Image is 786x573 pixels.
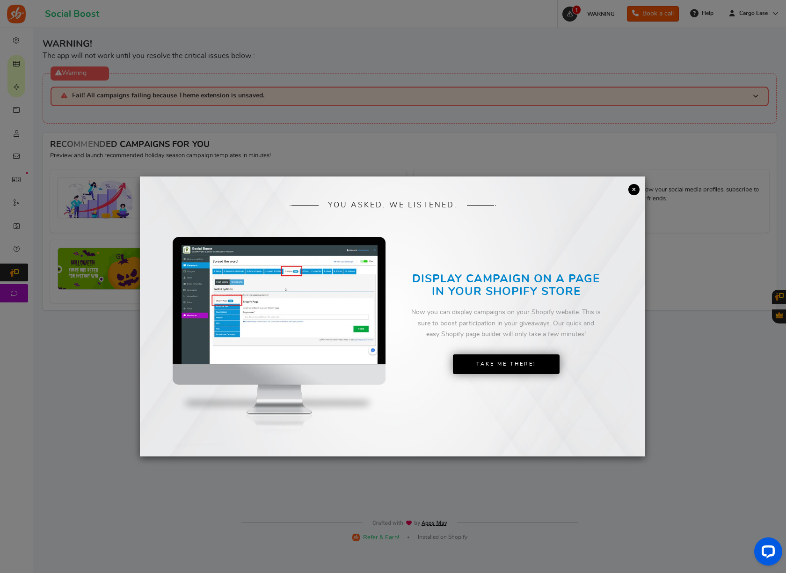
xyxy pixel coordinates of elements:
span: YOU ASKED. WE LISTENED. [328,201,458,210]
img: screenshot [182,245,378,364]
img: mockup [173,237,386,453]
iframe: LiveChat chat widget [747,534,786,573]
div: Now you can display campaigns on your Shopify website. This is sure to boost participation in you... [411,307,601,340]
a: × [628,184,640,195]
a: Take Me There! [453,354,560,374]
h2: DISPLAY CAMPAIGN ON A PAGE IN YOUR SHOPIFY STORE [411,273,601,298]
